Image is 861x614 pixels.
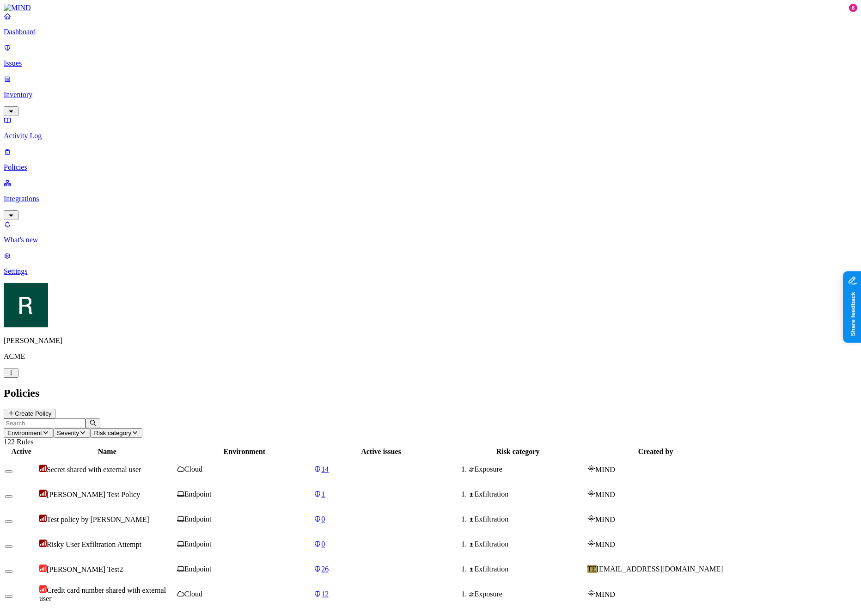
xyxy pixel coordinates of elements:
[39,515,47,522] img: severity-critical
[184,540,212,548] span: Endpoint
[469,515,586,523] div: Exfiltration
[4,352,857,361] p: ACME
[595,491,615,498] span: MIND
[47,466,141,473] span: Secret shared with external user
[587,490,595,497] img: mind-logo-icon
[469,490,586,498] div: Exfiltration
[469,465,586,473] div: Exposure
[4,195,857,203] p: Integrations
[4,387,857,399] h2: Policies
[5,448,37,456] div: Active
[39,465,47,472] img: severity-critical
[595,516,615,523] span: MIND
[587,589,595,597] img: mind-logo-icon
[184,465,202,473] span: Cloud
[57,430,79,436] span: Severity
[4,116,857,140] a: Activity Log
[39,586,166,602] span: Credit card number shared with external user
[321,540,325,548] span: 0
[7,430,42,436] span: Environment
[469,590,586,598] div: Exposure
[4,28,857,36] p: Dashboard
[4,438,33,446] span: 122 Rules
[321,565,329,573] span: 26
[4,267,857,276] p: Settings
[184,565,212,573] span: Endpoint
[4,418,85,428] input: Search
[4,75,857,115] a: Inventory
[314,515,448,523] a: 0
[4,4,857,12] a: MIND
[4,179,857,219] a: Integrations
[314,565,448,573] a: 26
[4,91,857,99] p: Inventory
[321,490,325,498] span: 1
[595,466,615,473] span: MIND
[450,448,586,456] div: Risk category
[4,12,857,36] a: Dashboard
[587,565,597,573] span: TE
[314,465,448,473] a: 14
[4,283,48,327] img: Ron Rabinovich
[94,430,131,436] span: Risk category
[321,590,329,598] span: 12
[39,585,47,593] img: severity-high
[39,540,47,547] img: severity-critical
[4,252,857,276] a: Settings
[47,516,149,523] span: Test policy by [PERSON_NAME]
[4,132,857,140] p: Activity Log
[39,448,175,456] div: Name
[314,490,448,498] a: 1
[595,590,615,598] span: MIND
[587,448,724,456] div: Created by
[47,565,123,573] span: [PERSON_NAME] Test2
[321,515,325,523] span: 0
[184,490,212,498] span: Endpoint
[4,43,857,68] a: Issues
[4,59,857,68] p: Issues
[39,490,47,497] img: severity-critical
[39,565,47,572] img: severity-high
[4,220,857,244] a: What's new
[4,337,857,345] p: [PERSON_NAME]
[177,448,312,456] div: Environment
[314,448,448,456] div: Active issues
[587,465,595,472] img: mind-logo-icon
[184,515,212,523] span: Endpoint
[47,491,140,498] span: [PERSON_NAME] Test Policy
[4,163,857,172] p: Policies
[849,4,857,12] div: 8
[4,236,857,244] p: What's new
[47,540,141,548] span: Risky User Exfiltration Attempt
[587,540,595,547] img: mind-logo-icon
[314,590,448,598] a: 12
[4,147,857,172] a: Policies
[469,540,586,548] div: Exfiltration
[321,465,329,473] span: 14
[184,590,202,598] span: Cloud
[587,515,595,522] img: mind-logo-icon
[595,540,615,548] span: MIND
[4,4,31,12] img: MIND
[469,565,586,573] div: Exfiltration
[597,565,723,573] span: [EMAIL_ADDRESS][DOMAIN_NAME]
[4,409,55,418] button: Create Policy
[314,540,448,548] a: 0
